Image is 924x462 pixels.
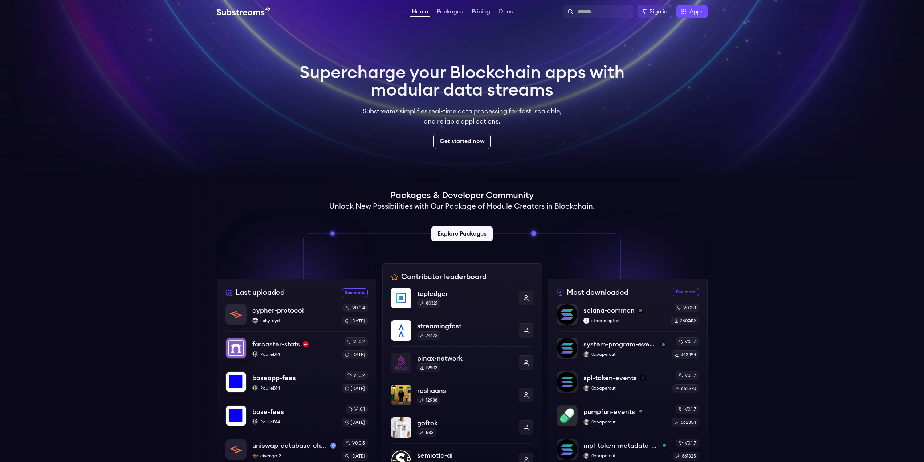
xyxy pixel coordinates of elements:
[583,351,589,357] img: 0xpapercut
[252,419,336,425] p: PaulieB14
[252,318,336,324] p: rixhy-cyd
[410,9,430,17] a: Home
[431,226,493,241] a: Explore Packages
[343,304,368,312] div: v0.0.4
[342,317,368,325] div: [DATE]
[346,405,368,414] div: v1.0.1
[583,339,658,349] p: system-program-events
[672,384,699,393] div: 662370
[583,318,589,324] img: streamingfast
[343,439,368,447] div: v0.0.5
[417,289,513,299] p: topledger
[417,396,440,405] div: 12938
[557,399,699,433] a: pumpfun-eventspumpfun-eventssolana0xpapercut0xpapercutv0.1.7662354
[583,351,666,357] p: 0xpapercut
[583,373,637,383] p: spl-token-events
[470,9,492,16] a: Pricing
[676,405,699,414] div: v0.1.7
[676,371,699,380] div: v0.1.7
[676,337,699,346] div: v0.1.7
[345,337,368,346] div: v1.0.2
[557,331,699,365] a: system-program-eventssystem-program-eventssolana0xpapercut0xpapercutv0.1.7662494
[391,417,411,438] img: goftok
[342,350,368,359] div: [DATE]
[252,407,284,417] p: base-fees
[660,341,666,347] img: solana
[638,308,643,313] img: solana
[300,64,625,99] h1: Supercharge your Blockchain apps with modular data streams
[583,385,589,391] img: 0xpapercut
[417,353,513,363] p: pinax-network
[225,433,368,461] a: uniswap-database-changes-mainnetuniswap-database-changes-mainnetmainnetciyengar3ciyengar3v0.0.5[D...
[689,7,703,16] span: Apps
[391,288,411,308] img: topledger
[225,399,368,433] a: base-feesbase-feesPaulieB14PaulieB14v1.0.1[DATE]
[638,5,672,18] a: Sign in
[345,371,368,380] div: v1.0.2
[252,385,336,391] p: PaulieB14
[557,338,577,358] img: system-program-events
[673,288,699,296] a: See more most downloaded packages
[358,106,567,126] p: Substreams simplifies real-time data processing for fast, scalable, and reliable applications.
[583,441,659,451] p: mpl-token-metadata-events
[252,419,258,425] img: PaulieB14
[226,304,246,325] img: cypher-protocol
[557,304,699,331] a: solana-commonsolana-commonsolanastreamingfaststreamingfastv0.3.32607412
[252,305,304,316] p: cypher-protocol
[583,385,667,391] p: 0xpapercut
[557,304,577,325] img: solana-common
[640,375,646,381] img: solana
[417,331,440,340] div: 74673
[671,317,699,325] div: 2607412
[391,288,533,314] a: topledgertopledger80321
[391,411,533,443] a: goftokgoftok583
[417,386,513,396] p: roshaans
[497,9,514,16] a: Docs
[225,304,368,331] a: cypher-protocolcypher-protocolrixhy-cydrixhy-cydv0.0.4[DATE]
[583,453,589,459] img: 0xpapercut
[676,439,699,447] div: v0.1.7
[433,134,491,149] a: Get started now
[557,372,577,392] img: spl-token-events
[672,418,699,427] div: 662354
[417,418,513,428] p: goftok
[252,339,300,349] p: farcaster-stats
[391,346,533,379] a: pinax-networkpinax-network19902
[673,452,699,461] div: 661825
[303,341,309,347] img: optimism
[252,318,258,324] img: rixhy-cyd
[226,439,246,460] img: uniswap-database-changes-mainnet
[252,351,336,357] p: PaulieB14
[252,453,258,459] img: ciyengar3
[417,428,436,437] div: 583
[391,320,411,341] img: streamingfast
[650,7,667,16] div: Sign in
[342,288,368,297] a: See more recently uploaded packages
[417,299,440,308] div: 80321
[252,351,258,357] img: PaulieB14
[435,9,464,16] a: Packages
[417,363,440,372] div: 19902
[342,418,368,427] div: [DATE]
[662,443,667,449] img: solana
[583,453,667,459] p: 0xpapercut
[557,439,577,460] img: mpl-token-metadata-events
[329,201,595,212] h2: Unlock New Possibilities with Our Package of Module Creators in Blockchain.
[638,409,644,415] img: solana
[342,452,368,461] div: [DATE]
[226,338,246,358] img: farcaster-stats
[583,318,665,324] p: streamingfast
[557,365,699,399] a: spl-token-eventsspl-token-eventssolana0xpapercut0xpapercutv0.1.7662370
[217,7,270,16] img: Substream's logo
[557,406,577,426] img: pumpfun-events
[252,373,296,383] p: baseapp-fees
[226,406,246,426] img: base-fees
[252,453,336,459] p: ciyengar3
[391,314,533,346] a: streamingfaststreamingfast74673
[225,365,368,399] a: baseapp-feesbaseapp-feesPaulieB14PaulieB14v1.0.2[DATE]
[672,350,699,359] div: 662494
[417,321,513,331] p: streamingfast
[391,190,534,201] h1: Packages & Developer Community
[583,419,589,425] img: 0xpapercut
[252,441,327,451] p: uniswap-database-changes-mainnet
